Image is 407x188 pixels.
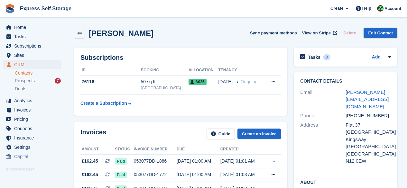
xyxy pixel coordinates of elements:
[237,129,281,139] a: Create an Invoice
[308,54,320,60] h2: Tasks
[300,79,391,84] h2: Contact Details
[341,28,358,38] button: Delete
[218,78,232,85] span: [DATE]
[80,100,127,107] div: Create a Subscription
[134,171,177,178] div: 053077DD-1772
[220,158,264,165] div: [DATE] 01:01 AM
[3,115,61,124] a: menu
[141,85,189,91] div: [GEOGRAPHIC_DATA]
[384,5,401,12] span: Account
[330,5,343,12] span: Create
[141,78,189,85] div: 50 sq ft
[189,65,218,76] th: Allocation
[189,79,207,85] span: A025
[346,89,389,109] a: [PERSON_NAME][EMAIL_ADDRESS][DOMAIN_NAME]
[14,51,53,60] span: Sites
[115,144,134,155] th: Status
[3,60,61,69] a: menu
[5,4,15,13] img: stora-icon-8386f47178a22dfd0bd8f6a31ec36ba5ce8667c1dd55bd0f319d3a0aa187defe.svg
[3,152,61,161] a: menu
[323,54,330,60] div: 0
[300,121,346,165] div: Address
[115,172,127,178] span: Paid
[241,79,258,84] span: Ongoing
[80,54,281,61] h2: Subscriptions
[3,133,61,142] a: menu
[3,143,61,152] a: menu
[220,144,264,155] th: Created
[250,28,297,38] button: Sync payment methods
[15,78,35,84] span: Prospects
[300,89,346,111] div: Email
[6,166,64,173] span: Storefront
[14,115,53,124] span: Pricing
[377,5,384,12] img: Shakiyra Davis
[15,77,61,84] a: Prospects 7
[372,54,381,61] a: Add
[177,144,220,155] th: Due
[82,171,98,178] span: £162.45
[346,157,391,165] div: N12 0EW
[346,150,391,158] div: [GEOGRAPHIC_DATA]
[14,96,53,105] span: Analytics
[346,136,391,143] div: Kingsway
[14,32,53,41] span: Tasks
[14,124,53,133] span: Coupons
[14,41,53,50] span: Subscriptions
[17,3,74,14] a: Express Self Storage
[3,51,61,60] a: menu
[55,78,61,84] div: 7
[15,70,61,76] a: Contacts
[15,86,26,92] span: Deals
[3,32,61,41] a: menu
[80,78,141,85] div: 76116
[80,129,106,139] h2: Invoices
[364,28,397,38] a: Edit Contact
[207,129,235,139] a: Guide
[89,29,153,38] h2: [PERSON_NAME]
[346,121,391,136] div: Flat 37 [GEOGRAPHIC_DATA]
[15,85,61,92] a: Deals
[80,97,131,109] a: Create a Subscription
[80,144,115,155] th: Amount
[82,158,98,165] span: £162.45
[3,23,61,32] a: menu
[300,179,391,185] h2: About
[3,124,61,133] a: menu
[14,105,53,114] span: Invoices
[14,152,53,161] span: Capital
[115,158,127,165] span: Paid
[80,65,141,76] th: ID
[177,158,220,165] div: [DATE] 01:00 AM
[3,41,61,50] a: menu
[14,143,53,152] span: Settings
[141,65,189,76] th: Booking
[14,133,53,142] span: Insurance
[220,171,264,178] div: [DATE] 01:03 AM
[218,65,265,76] th: Tenancy
[134,158,177,165] div: 053077DD-1886
[134,144,177,155] th: Invoice number
[300,112,346,120] div: Phone
[14,23,53,32] span: Home
[362,5,371,12] span: Help
[302,30,331,36] span: View on Stripe
[300,28,338,38] a: View on Stripe
[346,112,391,120] div: [PHONE_NUMBER]
[3,96,61,105] a: menu
[3,105,61,114] a: menu
[14,60,53,69] span: CRM
[346,143,391,150] div: [GEOGRAPHIC_DATA]
[177,171,220,178] div: [DATE] 01:00 AM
